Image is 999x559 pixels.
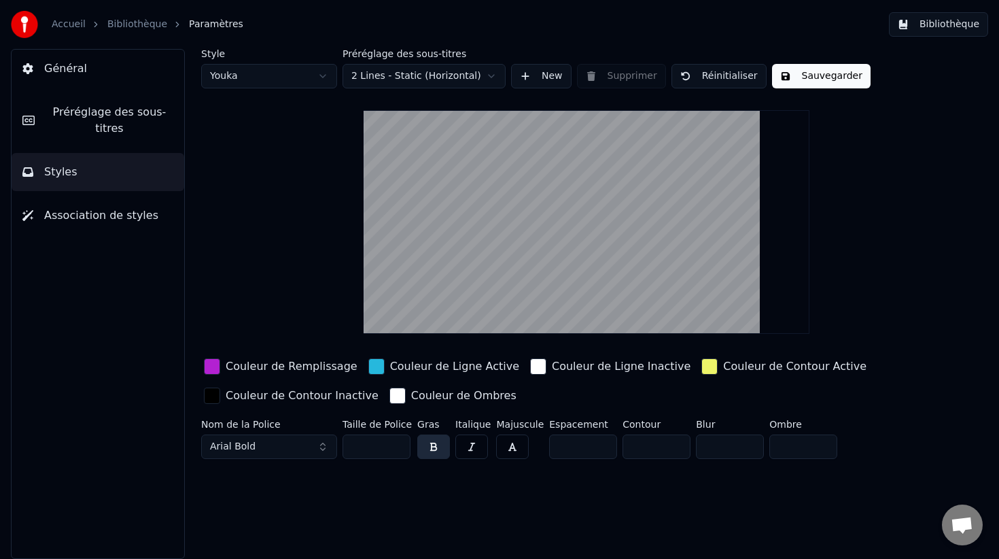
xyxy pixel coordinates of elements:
[549,420,617,429] label: Espacement
[107,18,167,31] a: Bibliothèque
[411,388,516,404] div: Couleur de Ombres
[889,12,988,37] button: Bibliothèque
[623,420,690,429] label: Contour
[12,93,184,148] button: Préréglage des sous-titres
[44,207,158,224] span: Association de styles
[189,18,243,31] span: Paramètres
[12,197,184,235] button: Association de styles
[44,61,87,77] span: Général
[496,420,544,429] label: Majuscule
[527,356,693,377] button: Couleur de Ligne Inactive
[46,104,173,137] span: Préréglage des sous-titres
[210,440,256,454] span: Arial Bold
[723,358,866,375] div: Couleur de Contour Active
[387,385,519,407] button: Couleur de Ombres
[696,420,764,429] label: Blur
[455,420,491,429] label: Italique
[366,356,522,377] button: Couleur de Ligne Active
[12,153,184,191] button: Styles
[201,385,381,407] button: Couleur de Contour Inactive
[11,11,38,38] img: youka
[226,358,357,375] div: Couleur de Remplissage
[201,49,337,58] label: Style
[52,18,243,31] nav: breadcrumb
[417,420,450,429] label: Gras
[343,49,506,58] label: Préréglage des sous-titres
[390,358,519,375] div: Couleur de Ligne Active
[772,64,871,88] button: Sauvegarder
[44,164,77,180] span: Styles
[201,356,360,377] button: Couleur de Remplissage
[201,420,337,429] label: Nom de la Police
[511,64,572,88] button: New
[769,420,837,429] label: Ombre
[52,18,86,31] a: Accueil
[942,505,983,545] div: Ouvrir le chat
[552,358,690,375] div: Couleur de Ligne Inactive
[226,388,379,404] div: Couleur de Contour Inactive
[343,420,412,429] label: Taille de Police
[699,356,869,377] button: Couleur de Contour Active
[12,50,184,88] button: Général
[671,64,767,88] button: Réinitialiser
